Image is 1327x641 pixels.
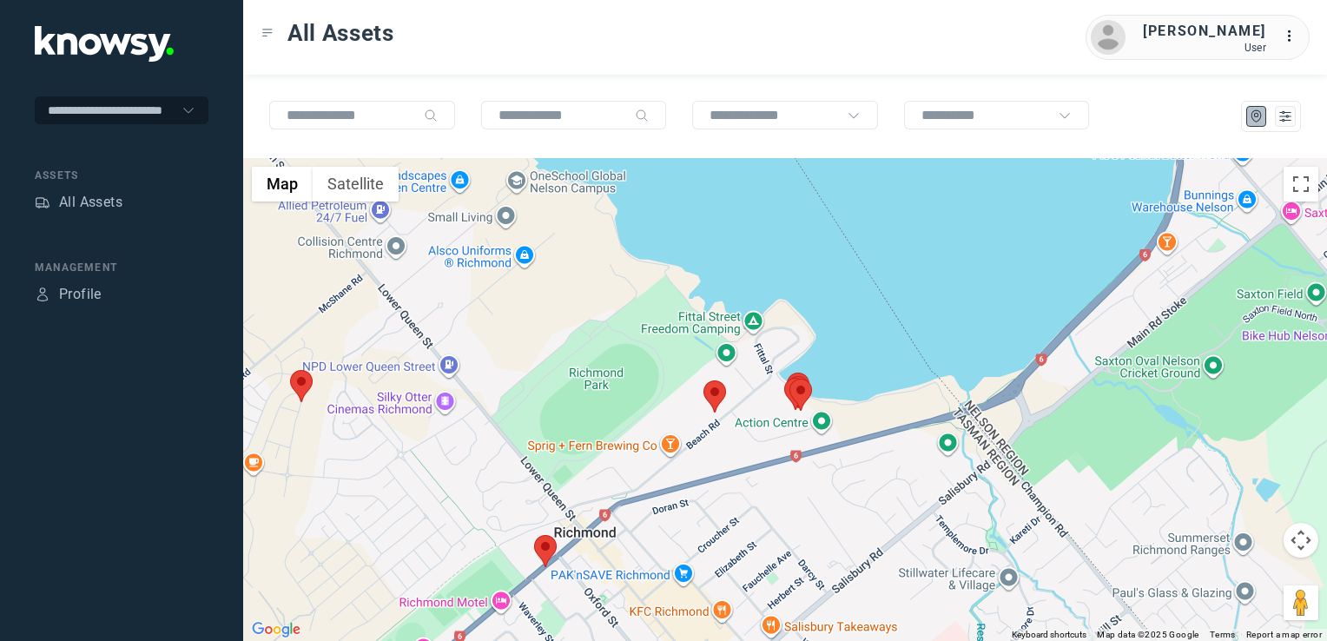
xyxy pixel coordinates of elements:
button: Show satellite imagery [313,167,399,202]
img: Google [248,618,305,641]
div: Toggle Menu [261,27,274,39]
button: Drag Pegman onto the map to open Street View [1284,585,1318,620]
div: All Assets [59,192,122,213]
button: Show street map [252,167,313,202]
img: Application Logo [35,26,174,62]
div: : [1284,26,1304,50]
div: Search [424,109,438,122]
div: Profile [35,287,50,302]
div: : [1284,26,1304,47]
a: AssetsAll Assets [35,192,122,213]
span: All Assets [287,17,394,49]
img: avatar.png [1091,20,1126,55]
div: List [1277,109,1293,124]
a: ProfileProfile [35,284,102,305]
button: Toggle fullscreen view [1284,167,1318,202]
div: Search [635,109,649,122]
button: Keyboard shortcuts [1012,629,1086,641]
a: Terms [1210,630,1236,639]
div: Profile [59,284,102,305]
div: Assets [35,168,208,183]
tspan: ... [1284,30,1302,43]
a: Report a map error [1246,630,1322,639]
div: Management [35,260,208,275]
span: Map data ©2025 Google [1097,630,1198,639]
button: Map camera controls [1284,523,1318,558]
div: User [1143,42,1266,54]
div: Map [1249,109,1264,124]
div: [PERSON_NAME] [1143,21,1266,42]
div: Assets [35,195,50,210]
a: Open this area in Google Maps (opens a new window) [248,618,305,641]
